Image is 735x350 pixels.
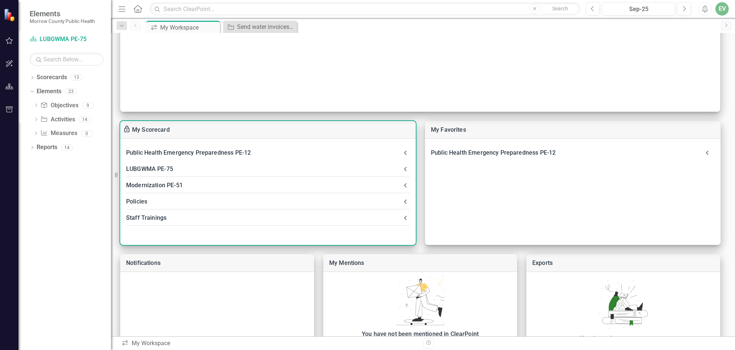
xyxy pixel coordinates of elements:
[37,73,67,82] a: Scorecards
[79,116,91,122] div: 14
[126,259,161,266] a: Notifications
[40,101,78,110] a: Objectives
[40,115,75,124] a: Activities
[715,2,729,16] button: EV
[126,164,401,174] div: LUBGWMA PE-75
[542,4,579,14] button: Search
[120,177,416,193] div: Modernization PE-51
[126,213,401,223] div: Staff Trainings
[225,22,295,31] a: Send water invoices to ODHS Monthly for reimbursement
[37,143,57,152] a: Reports
[237,22,295,31] div: Send water invoices to ODHS Monthly for reimbursement
[132,126,170,133] a: My Scorecard
[121,339,418,348] div: My Workspace
[425,145,721,161] div: Public Health Emergency Preparedness PE-12
[82,102,94,108] div: 9
[431,148,700,158] div: Public Health Emergency Preparedness PE-12
[40,129,77,138] a: Measures
[604,5,673,14] div: Sep-25
[126,148,401,158] div: Public Health Emergency Preparedness PE-12
[530,333,717,344] div: You do not have any exports yet
[123,125,132,134] div: To enable drag & drop and resizing, please duplicate this workspace from “Manage Workspaces”
[160,23,218,32] div: My Workspace
[329,259,364,266] a: My Mentions
[126,196,401,207] div: Policies
[37,87,61,96] a: Elements
[30,9,95,18] span: Elements
[30,35,104,44] a: LUBGWMA PE-75
[30,53,104,66] input: Search Below...
[81,130,93,137] div: 0
[150,3,580,16] input: Search ClearPoint...
[120,145,416,161] div: Public Health Emergency Preparedness PE-12
[602,2,675,16] button: Sep-25
[71,74,82,81] div: 13
[552,6,568,11] span: Search
[65,88,77,95] div: 23
[431,126,466,133] a: My Favorites
[120,161,416,177] div: LUBGWMA PE-75
[532,259,553,266] a: Exports
[126,180,401,191] div: Modernization PE-51
[3,8,17,21] img: ClearPoint Strategy
[327,329,513,339] div: You have not been mentioned in ClearPoint
[120,210,416,226] div: Staff Trainings
[120,193,416,210] div: Policies
[30,18,95,24] small: Morrow County Public Health
[61,144,73,151] div: 14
